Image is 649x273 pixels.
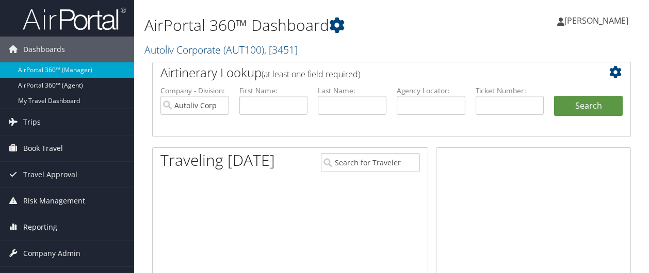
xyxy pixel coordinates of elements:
[262,69,360,80] span: (at least one field required)
[160,149,275,171] h1: Traveling [DATE]
[23,214,57,240] span: Reporting
[23,188,85,214] span: Risk Management
[239,86,308,96] label: First Name:
[554,96,623,116] button: Search
[23,7,126,31] img: airportal-logo.png
[23,109,41,135] span: Trips
[160,86,229,96] label: Company - Division:
[557,5,639,36] a: [PERSON_NAME]
[564,15,628,26] span: [PERSON_NAME]
[23,162,77,187] span: Travel Approval
[160,64,583,81] h2: Airtinerary Lookup
[264,43,298,57] span: , [ 3451 ]
[223,43,264,57] span: ( AUT100 )
[23,37,65,62] span: Dashboards
[318,86,386,96] label: Last Name:
[321,153,420,172] input: Search for Traveler
[23,241,80,266] span: Company Admin
[144,43,298,57] a: Autoliv Corporate
[144,14,474,36] h1: AirPortal 360™ Dashboard
[397,86,465,96] label: Agency Locator:
[23,135,63,161] span: Book Travel
[476,86,544,96] label: Ticket Number:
